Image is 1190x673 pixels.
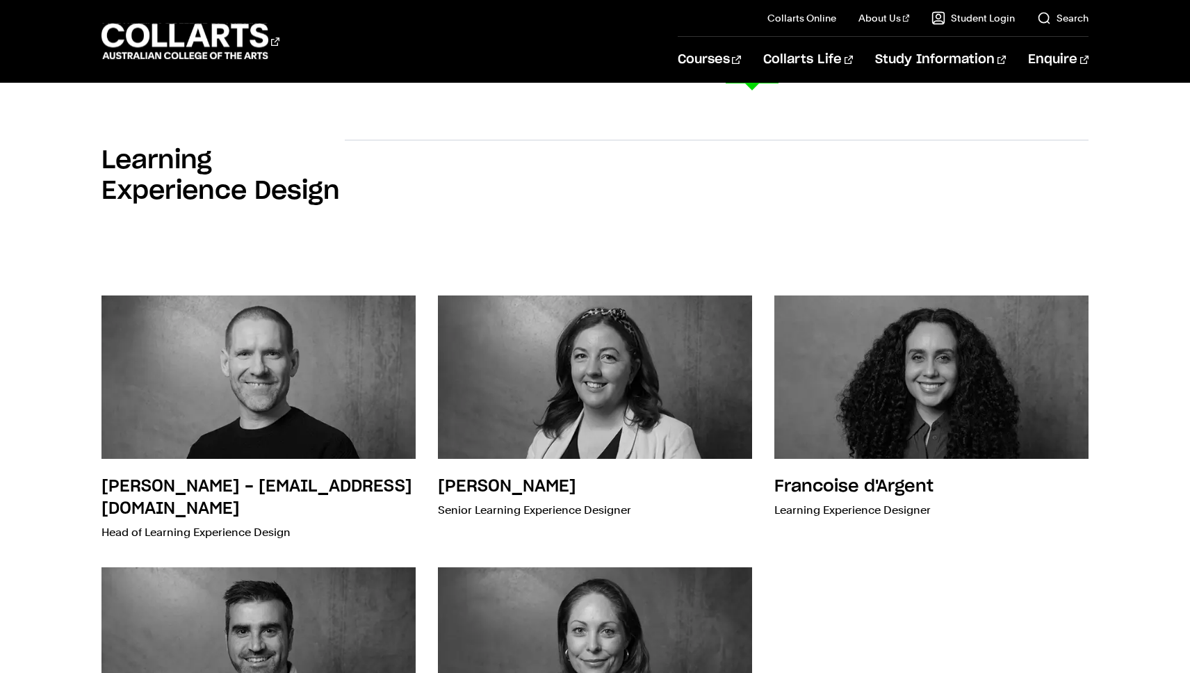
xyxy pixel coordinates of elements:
[101,523,416,542] p: Head of Learning Experience Design
[438,478,576,495] h3: [PERSON_NAME]
[101,478,412,517] h3: [PERSON_NAME] - [EMAIL_ADDRESS][DOMAIN_NAME]
[767,11,836,25] a: Collarts Online
[101,145,345,206] h2: Learning Experience Design
[774,478,934,495] h3: Francoise d'Argent
[1037,11,1089,25] a: Search
[774,501,934,520] p: Learning Experience Designer
[858,11,910,25] a: About Us
[763,37,853,83] a: Collarts Life
[438,501,631,520] p: Senior Learning Experience Designer
[678,37,741,83] a: Courses
[931,11,1015,25] a: Student Login
[1028,37,1089,83] a: Enquire
[101,22,279,61] div: Go to homepage
[875,37,1006,83] a: Study Information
